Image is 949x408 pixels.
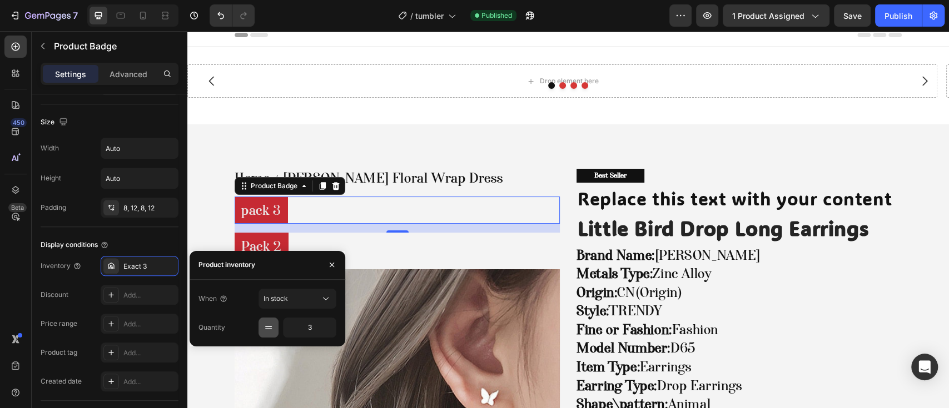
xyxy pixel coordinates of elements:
div: Exact 3 [123,261,176,271]
div: Inventory [41,261,82,271]
span: In stock [264,294,288,303]
button: 7 [4,4,83,27]
span: 1 product assigned [732,10,804,22]
div: Width [41,143,59,153]
strong: Metals Type: [389,234,465,250]
iframe: Design area [187,31,949,408]
button: In stock [259,289,336,309]
span: [PERSON_NAME] Floral Wrap Dress [96,138,315,157]
span: / [410,10,413,22]
button: Dot [394,51,401,58]
div: Size [41,115,70,130]
span: TRENDY [389,271,474,288]
strong: Style: [389,271,422,288]
div: Discount [41,290,68,300]
input: Auto [101,168,178,188]
p: Best Seller [407,140,439,149]
span: Save [843,11,862,21]
div: Product Badge [61,150,112,160]
p: 7 [73,9,78,22]
div: Open Intercom Messenger [911,354,938,380]
p: Settings [55,68,86,80]
span: Drop Earrings [389,346,555,362]
button: 1 product assigned [723,4,829,27]
div: 8, 12, 8, 12 [123,203,176,213]
strong: Item Type: [389,328,453,344]
button: Dot [361,51,367,58]
strong: Earring Type: [389,346,470,362]
div: Beta [8,203,27,212]
button: Dot [372,51,379,58]
strong: Fine or Fashion: [389,290,485,306]
div: Publish [885,10,912,22]
div: Created date [41,376,82,386]
span: Animal [389,365,523,381]
div: Price range [41,319,77,329]
h1: Little Bird Drop Long Earrings [389,184,714,210]
span: Home [47,138,82,157]
pre: Pack 2 [47,202,101,229]
button: Dot [383,51,390,58]
span: CN(Origin) [389,253,495,269]
div: Drop element here [352,46,411,54]
div: Padding [41,203,66,213]
button: Publish [875,4,922,27]
strong: Origin: [389,253,430,269]
p: Product Badge [54,39,174,53]
span: Published [481,11,512,21]
div: Undo/Redo [210,4,255,27]
pre: pack 1 [47,238,97,266]
strong: Brand Name: [389,216,468,232]
button: Save [834,4,871,27]
div: Height [41,173,61,183]
div: Display conditions [41,240,109,250]
button: Carousel Next Arrow [722,34,753,66]
div: When [198,294,228,304]
div: Product inventory [198,260,255,270]
span: Fashion [389,290,531,306]
div: 450 [11,118,27,127]
nav: breadcrumb [47,138,372,157]
div: Quantity [198,323,225,333]
span: Zinc Alloy [389,234,524,250]
strong: Model Number: [389,309,483,325]
p: Advanced [110,68,147,80]
pre: pack 3 [47,165,101,193]
span: D65 [389,309,509,325]
strong: Shape\pattern: [389,365,480,381]
span: tumbler [415,10,444,22]
div: Product tag [41,347,77,357]
input: Auto [101,138,178,158]
div: Replace this text with your content [389,156,714,179]
span: [PERSON_NAME] [389,216,573,232]
span: Earrings [389,328,504,344]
